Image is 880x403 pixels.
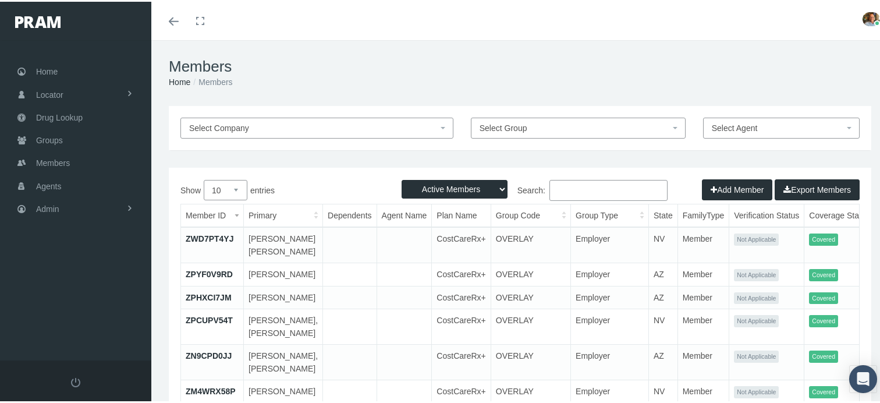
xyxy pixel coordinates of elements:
span: Covered [809,267,838,280]
span: Covered [809,291,838,303]
td: [PERSON_NAME] [244,284,323,307]
td: Member [677,379,729,402]
td: OVERLAY [491,379,570,402]
td: OVERLAY [491,307,570,343]
td: Employer [571,307,649,343]
h1: Members [169,56,871,74]
td: [PERSON_NAME], [PERSON_NAME] [244,343,323,379]
td: Employer [571,343,649,379]
span: Home [36,59,58,81]
a: Home [169,76,190,85]
span: Members [36,150,70,172]
th: Group Type: activate to sort column ascending [571,203,649,225]
td: AZ [648,261,677,285]
td: NV [648,379,677,402]
span: Not Applicable [734,384,779,397]
th: State [648,203,677,225]
th: Dependents [323,203,377,225]
label: Show entries [180,178,520,199]
a: ZN9CPD0JJ [186,349,232,359]
select: Showentries [204,178,247,199]
span: Covered [809,349,838,361]
th: Coverage Status [804,203,875,225]
td: NV [648,307,677,343]
span: Locator [36,82,63,104]
span: Not Applicable [734,313,779,326]
span: Not Applicable [734,291,779,303]
span: Select Agent [712,122,758,131]
div: Open Intercom Messenger [849,363,877,391]
td: CostCareRx+ [432,307,491,343]
td: Employer [571,284,649,307]
button: Export Members [775,178,860,199]
th: Verification Status [729,203,804,225]
td: OVERLAY [491,225,570,261]
li: Members [190,74,232,87]
td: CostCareRx+ [432,284,491,307]
a: ZWD7PT4YJ [186,232,233,242]
a: ZPYF0V9RD [186,268,233,277]
label: Search: [520,178,668,199]
span: Covered [809,313,838,326]
span: Select Group [480,122,527,131]
td: Member [677,225,729,261]
a: ZPCUPV54T [186,314,233,323]
td: CostCareRx+ [432,261,491,285]
span: Not Applicable [734,232,779,244]
td: Employer [571,379,649,402]
td: Member [677,284,729,307]
td: AZ [648,284,677,307]
a: ZPHXCI7JM [186,291,232,301]
td: Employer [571,261,649,285]
a: ZM4WRX58P [186,385,236,394]
td: [PERSON_NAME] [PERSON_NAME] [244,225,323,261]
td: OVERLAY [491,261,570,285]
td: CostCareRx+ [432,343,491,379]
img: PRAM_20_x_78.png [15,15,61,26]
td: OVERLAY [491,284,570,307]
td: Member [677,343,729,379]
th: FamilyType [677,203,729,225]
th: Agent Name [377,203,432,225]
td: Member [677,307,729,343]
td: Member [677,261,729,285]
td: CostCareRx+ [432,379,491,402]
th: Plan Name [432,203,491,225]
th: Primary: activate to sort column ascending [244,203,323,225]
td: NV [648,225,677,261]
th: Member ID: activate to sort column ascending [181,203,244,225]
span: Select Company [189,122,249,131]
span: Covered [809,384,838,397]
td: [PERSON_NAME], [PERSON_NAME] [244,307,323,343]
span: Covered [809,232,838,244]
span: Groups [36,128,63,150]
span: Admin [36,196,59,218]
td: AZ [648,343,677,379]
img: S_Profile_Picture_15241.jpg [863,10,880,24]
th: Group Code: activate to sort column ascending [491,203,570,225]
span: Drug Lookup [36,105,83,127]
td: Employer [571,225,649,261]
span: Agents [36,174,62,196]
span: Not Applicable [734,267,779,280]
input: Search: [549,178,668,199]
span: Not Applicable [734,349,779,361]
td: CostCareRx+ [432,225,491,261]
td: OVERLAY [491,343,570,379]
button: Add Member [702,178,772,199]
td: [PERSON_NAME] [244,261,323,285]
td: [PERSON_NAME] [244,379,323,402]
